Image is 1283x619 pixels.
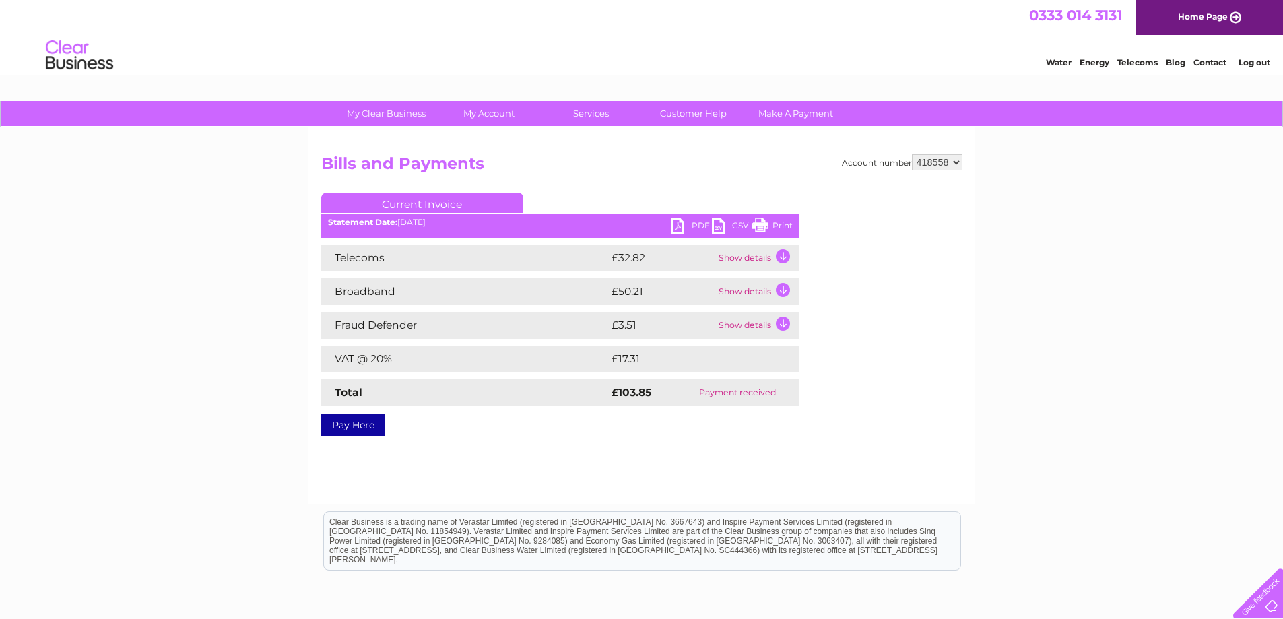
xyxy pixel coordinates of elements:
a: My Clear Business [331,101,442,126]
a: CSV [712,218,752,237]
a: Current Invoice [321,193,523,213]
td: Show details [715,278,799,305]
td: £32.82 [608,245,715,271]
a: Pay Here [321,414,385,436]
a: My Account [433,101,544,126]
td: Telecoms [321,245,608,271]
td: £50.21 [608,278,715,305]
td: £3.51 [608,312,715,339]
a: PDF [671,218,712,237]
div: Account number [842,154,962,170]
b: Statement Date: [328,217,397,227]
strong: £103.85 [612,386,651,399]
td: Fraud Defender [321,312,608,339]
a: Print [752,218,793,237]
td: Show details [715,312,799,339]
a: Services [535,101,647,126]
td: Broadband [321,278,608,305]
a: Customer Help [638,101,749,126]
a: Make A Payment [740,101,851,126]
td: VAT @ 20% [321,346,608,372]
td: Payment received [676,379,799,406]
a: Blog [1166,57,1185,67]
a: 0333 014 3131 [1029,7,1122,24]
div: [DATE] [321,218,799,227]
td: £17.31 [608,346,768,372]
a: Telecoms [1117,57,1158,67]
a: Energy [1080,57,1109,67]
img: logo.png [45,35,114,76]
a: Water [1046,57,1072,67]
h2: Bills and Payments [321,154,962,180]
td: Show details [715,245,799,271]
a: Contact [1193,57,1226,67]
strong: Total [335,386,362,399]
a: Log out [1239,57,1270,67]
div: Clear Business is a trading name of Verastar Limited (registered in [GEOGRAPHIC_DATA] No. 3667643... [324,7,960,65]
